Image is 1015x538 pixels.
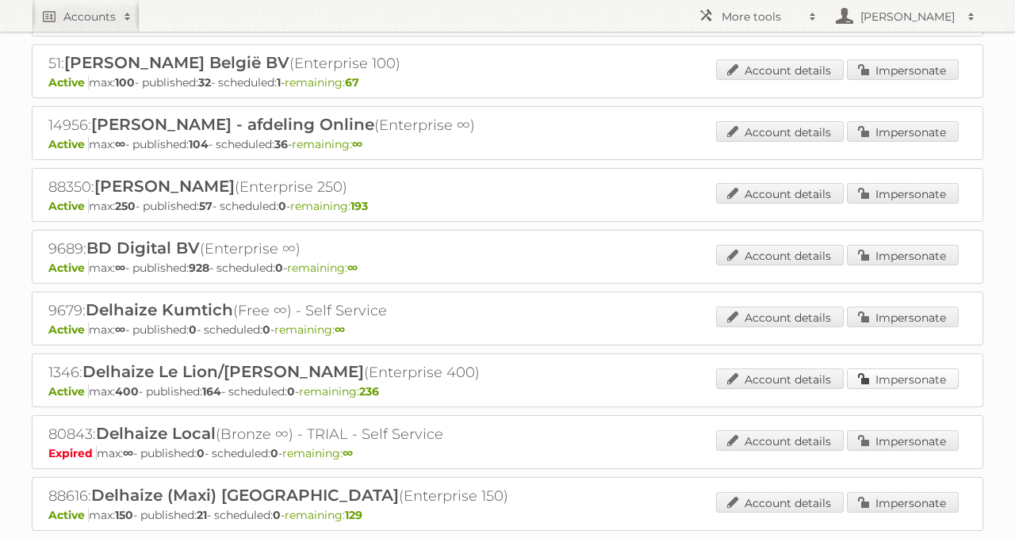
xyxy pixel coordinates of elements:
a: Impersonate [847,307,959,327]
span: Delhaize Le Lion/[PERSON_NAME] [82,362,364,381]
span: Active [48,199,89,213]
strong: 0 [278,199,286,213]
strong: 164 [202,384,221,399]
a: Account details [716,121,844,142]
h2: 14956: (Enterprise ∞) [48,115,603,135]
span: Delhaize Kumtich [86,300,233,319]
p: max: - published: - scheduled: - [48,384,967,399]
strong: ∞ [343,446,353,460]
strong: 0 [275,261,283,275]
span: Active [48,384,89,399]
h2: 9689: (Enterprise ∞) [48,238,603,259]
p: max: - published: - scheduled: - [48,322,967,337]
h2: 80843: (Bronze ∞) - TRIAL - Self Service [48,424,603,445]
strong: ∞ [123,446,133,460]
p: max: - published: - scheduled: - [48,508,967,522]
a: Impersonate [847,59,959,80]
h2: 9679: (Free ∞) - Self Service [48,300,603,321]
p: max: - published: - scheduled: - [48,75,967,90]
strong: ∞ [335,322,345,337]
p: max: - published: - scheduled: - [48,199,967,213]
strong: 0 [287,384,295,399]
strong: 193 [350,199,368,213]
a: Impersonate [847,430,959,451]
p: max: - published: - scheduled: - [48,261,967,275]
span: [PERSON_NAME] [94,177,235,196]
strong: 104 [189,137,209,151]
a: Impersonate [847,368,959,389]
h2: Accounts [63,9,116,25]
strong: 250 [115,199,136,213]
span: [PERSON_NAME] - afdeling Online [91,115,374,134]
span: Active [48,137,89,151]
strong: 0 [262,322,270,337]
strong: 32 [198,75,211,90]
a: Impersonate [847,245,959,265]
strong: ∞ [115,137,125,151]
strong: 100 [115,75,135,90]
span: remaining: [292,137,362,151]
span: remaining: [274,322,345,337]
strong: 150 [115,508,133,522]
span: remaining: [285,508,362,522]
strong: 129 [345,508,362,522]
strong: ∞ [115,322,125,337]
p: max: - published: - scheduled: - [48,137,967,151]
a: Impersonate [847,183,959,204]
span: Active [48,322,89,337]
h2: 51: (Enterprise 100) [48,53,603,74]
h2: More tools [722,9,801,25]
span: remaining: [290,199,368,213]
strong: 400 [115,384,139,399]
h2: [PERSON_NAME] [856,9,959,25]
strong: 1 [277,75,281,90]
strong: 36 [274,137,288,151]
span: Active [48,508,89,522]
span: Delhaize Local [96,424,216,443]
span: Active [48,261,89,275]
strong: 0 [197,446,205,460]
strong: ∞ [352,137,362,151]
strong: 67 [345,75,359,90]
a: Account details [716,307,844,327]
span: remaining: [287,261,358,275]
span: remaining: [282,446,353,460]
span: remaining: [299,384,379,399]
p: max: - published: - scheduled: - [48,446,967,460]
a: Account details [716,492,844,513]
strong: 236 [359,384,379,399]
strong: 21 [197,508,207,522]
a: Account details [716,183,844,204]
strong: 57 [199,199,213,213]
strong: ∞ [115,261,125,275]
a: Account details [716,430,844,451]
a: Impersonate [847,121,959,142]
span: remaining: [285,75,359,90]
strong: 0 [273,508,281,522]
strong: ∞ [347,261,358,275]
span: Delhaize (Maxi) [GEOGRAPHIC_DATA] [91,486,399,505]
strong: 0 [189,322,197,337]
strong: 928 [189,261,209,275]
span: BD Digital BV [86,238,200,258]
span: Expired [48,446,97,460]
strong: 0 [270,446,278,460]
span: [PERSON_NAME] België BV [64,53,289,72]
a: Account details [716,368,844,389]
a: Impersonate [847,492,959,513]
a: Account details [716,245,844,265]
h2: 88350: (Enterprise 250) [48,177,603,197]
span: Active [48,75,89,90]
a: Account details [716,59,844,80]
h2: 1346: (Enterprise 400) [48,362,603,383]
h2: 88616: (Enterprise 150) [48,486,603,506]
